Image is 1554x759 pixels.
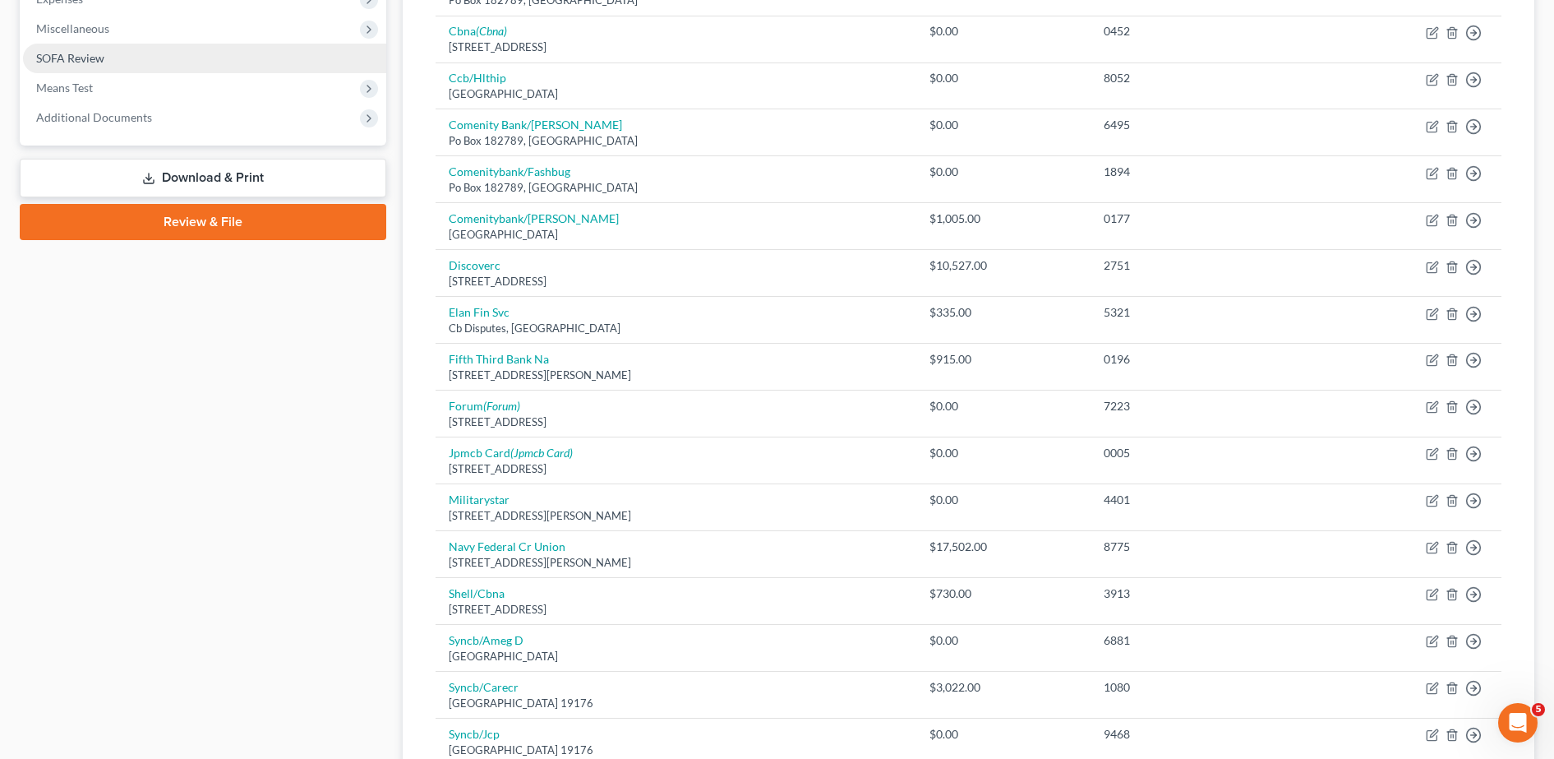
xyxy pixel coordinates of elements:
[929,117,1077,133] div: $0.00
[449,586,505,600] a: Shell/Cbna
[476,24,507,38] i: (Cbna)
[1104,445,1303,461] div: 0005
[1104,632,1303,649] div: 6881
[449,274,903,289] div: [STREET_ADDRESS]
[929,726,1077,743] div: $0.00
[449,39,903,55] div: [STREET_ADDRESS]
[449,24,507,38] a: Cbna(Cbna)
[449,508,903,524] div: [STREET_ADDRESS][PERSON_NAME]
[929,445,1077,461] div: $0.00
[449,118,622,132] a: Comenity Bank/[PERSON_NAME]
[929,398,1077,414] div: $0.00
[36,81,93,95] span: Means Test
[36,51,104,65] span: SOFA Review
[449,461,903,477] div: [STREET_ADDRESS]
[23,44,386,73] a: SOFA Review
[449,602,903,618] div: [STREET_ADDRESS]
[449,493,510,507] a: Militarystar
[449,258,500,272] a: Discoverc
[20,204,386,240] a: Review & File
[449,86,903,102] div: [GEOGRAPHIC_DATA]
[1104,679,1303,696] div: 1080
[1104,539,1303,555] div: 8775
[929,679,1077,696] div: $3,022.00
[449,743,903,758] div: [GEOGRAPHIC_DATA] 19176
[1104,211,1303,227] div: 0177
[449,555,903,571] div: [STREET_ADDRESS][PERSON_NAME]
[449,321,903,336] div: Cb Disputes, [GEOGRAPHIC_DATA]
[449,727,500,741] a: Syncb/Jcp
[449,446,573,460] a: Jpmcb Card(Jpmcb Card)
[1104,398,1303,414] div: 7223
[449,649,903,664] div: [GEOGRAPHIC_DATA]
[449,368,903,383] div: [STREET_ADDRESS][PERSON_NAME]
[1104,304,1303,321] div: 5321
[1104,351,1303,368] div: 0196
[929,304,1077,321] div: $335.00
[483,399,520,413] i: (Forum)
[36,110,152,124] span: Additional Documents
[449,164,570,178] a: Comenitybank/Fashbug
[449,133,903,149] div: Po Box 182789, [GEOGRAPHIC_DATA]
[929,585,1077,602] div: $730.00
[929,164,1077,180] div: $0.00
[449,539,565,553] a: Navy Federal Cr Union
[449,399,520,413] a: Forum(Forum)
[929,539,1077,555] div: $17,502.00
[20,159,386,197] a: Download & Print
[449,71,506,85] a: Ccb/Hlthip
[449,227,903,243] div: [GEOGRAPHIC_DATA]
[1104,257,1303,274] div: 2751
[1498,703,1538,743] iframe: Intercom live chat
[449,633,523,647] a: Syncb/Ameg D
[449,680,519,694] a: Syncb/Carecr
[1104,585,1303,602] div: 3913
[449,211,619,225] a: Comenitybank/[PERSON_NAME]
[449,414,903,430] div: [STREET_ADDRESS]
[449,352,549,366] a: Fifth Third Bank Na
[1104,70,1303,86] div: 8052
[449,180,903,196] div: Po Box 182789, [GEOGRAPHIC_DATA]
[929,211,1077,227] div: $1,005.00
[1104,164,1303,180] div: 1894
[510,446,573,460] i: (Jpmcb Card)
[929,23,1077,39] div: $0.00
[929,351,1077,368] div: $915.00
[36,21,109,35] span: Miscellaneous
[449,305,510,319] a: Elan Fin Svc
[1104,117,1303,133] div: 6495
[929,492,1077,508] div: $0.00
[1104,726,1303,743] div: 9468
[1104,23,1303,39] div: 0452
[449,696,903,711] div: [GEOGRAPHIC_DATA] 19176
[929,632,1077,649] div: $0.00
[1532,703,1545,716] span: 5
[929,257,1077,274] div: $10,527.00
[929,70,1077,86] div: $0.00
[1104,492,1303,508] div: 4401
